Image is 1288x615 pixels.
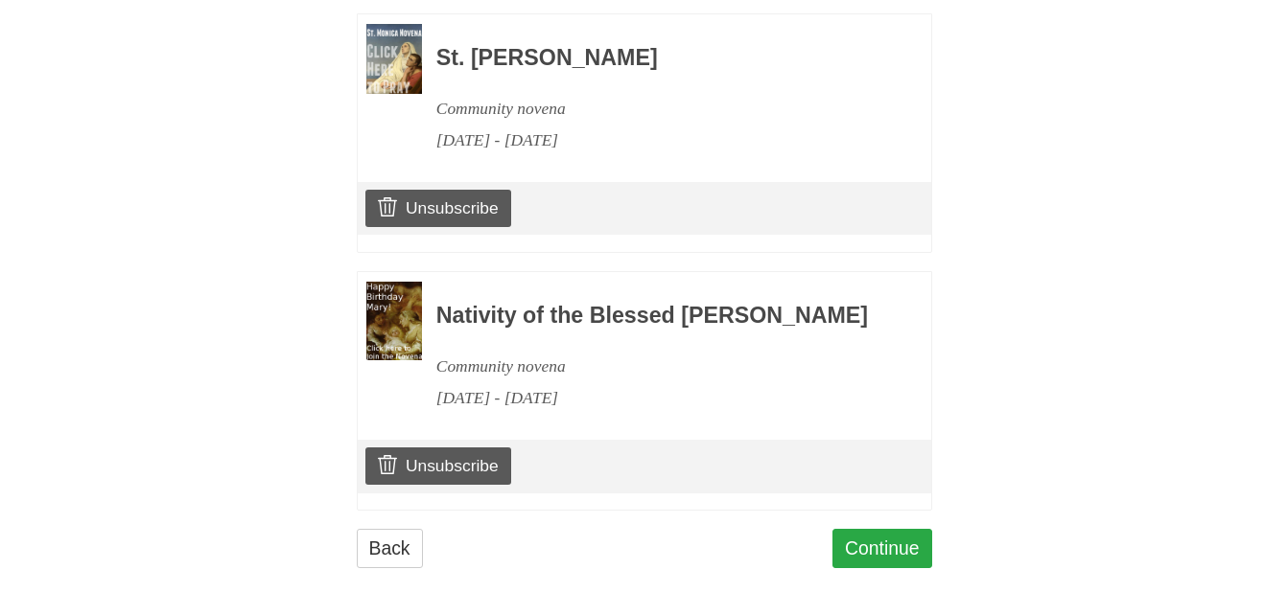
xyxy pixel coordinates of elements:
div: Community novena [436,93,879,125]
a: Unsubscribe [365,447,510,484]
a: Back [357,529,423,568]
h3: St. [PERSON_NAME] [436,46,879,71]
img: Novena image [366,24,422,94]
h3: Nativity of the Blessed [PERSON_NAME] [436,304,879,329]
div: Community novena [436,351,879,382]
img: Novena image [366,282,422,360]
a: Continue [832,529,932,568]
div: [DATE] - [DATE] [436,125,879,156]
div: [DATE] - [DATE] [436,382,879,414]
a: Unsubscribe [365,190,510,226]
